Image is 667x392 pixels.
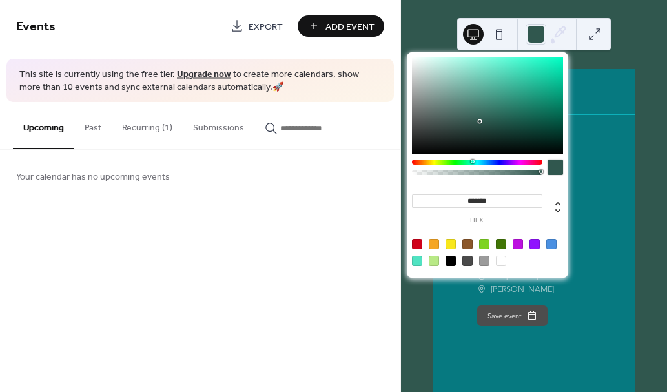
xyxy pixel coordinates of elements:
[513,239,523,249] div: #BD10E0
[479,239,489,249] div: #7ED321
[74,102,112,148] button: Past
[429,256,439,266] div: #B8E986
[183,102,254,148] button: Submissions
[491,282,554,296] span: [PERSON_NAME]
[412,239,422,249] div: #D0021B
[249,20,283,34] span: Export
[446,239,456,249] div: #F8E71C
[477,282,486,296] div: ​
[429,239,439,249] div: #F5A623
[477,305,548,326] button: Save event
[16,170,170,184] span: Your calendar has no upcoming events
[462,256,473,266] div: #4A4A4A
[412,256,422,266] div: #50E3C2
[325,20,375,34] span: Add Event
[177,66,231,83] a: Upgrade now
[496,239,506,249] div: #417505
[221,15,292,37] a: Export
[496,256,506,266] div: #FFFFFF
[412,217,542,224] label: hex
[462,239,473,249] div: #8B572A
[112,102,183,148] button: Recurring (1)
[13,102,74,149] button: Upcoming
[546,239,557,249] div: #4A90E2
[529,239,540,249] div: #9013FE
[19,68,381,94] span: This site is currently using the free tier. to create more calendars, show more than 10 events an...
[479,256,489,266] div: #9B9B9B
[446,256,456,266] div: #000000
[298,15,384,37] button: Add Event
[16,14,56,39] span: Events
